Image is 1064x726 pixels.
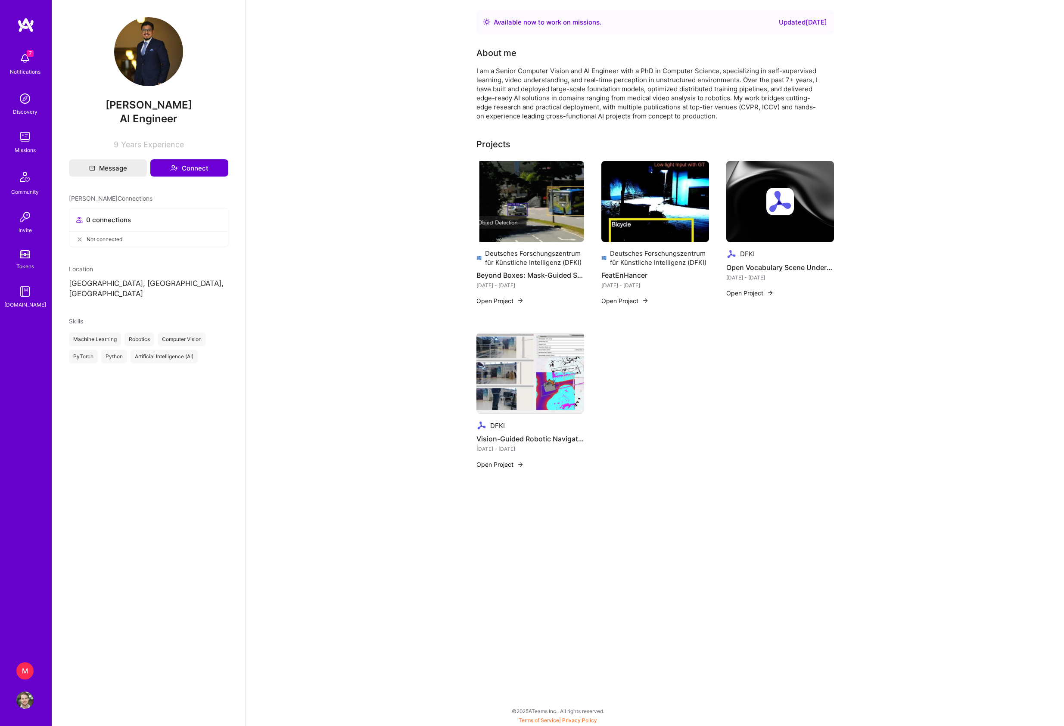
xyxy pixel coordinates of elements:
[517,461,524,468] img: arrow-right
[170,164,178,172] i: icon Connect
[610,249,709,267] div: Deutsches Forschungszentrum für Künstliche Intelligenz (DFKI)
[726,289,774,298] button: Open Project
[86,215,131,224] span: 0 connections
[69,279,228,299] p: [GEOGRAPHIC_DATA], [GEOGRAPHIC_DATA], [GEOGRAPHIC_DATA]
[517,297,524,304] img: arrow-right
[601,161,709,242] img: FeatEnHancer
[15,146,36,155] div: Missions
[150,159,228,177] button: Connect
[15,167,35,187] img: Community
[740,249,755,258] div: DFKI
[16,208,34,226] img: Invite
[19,226,32,235] div: Invite
[476,460,524,469] button: Open Project
[485,249,584,267] div: Deutsches Forschungszentrum für Künstliche Intelligenz (DFKI)
[11,187,39,196] div: Community
[69,264,228,273] div: Location
[476,138,510,151] div: Projects
[476,420,487,431] img: Company logo
[601,253,607,263] img: Company logo
[114,140,118,149] span: 9
[69,99,228,112] span: [PERSON_NAME]
[27,50,34,57] span: 7
[14,662,36,679] a: M
[16,262,34,271] div: Tokens
[158,332,206,346] div: Computer Vision
[17,17,34,33] img: logo
[476,66,821,121] div: I am a Senior Computer Vision and AI Engineer with a PhD in Computer Science, specializing in sel...
[16,662,34,679] div: M
[494,17,601,28] div: Available now to work on missions .
[726,273,834,282] div: [DATE] - [DATE]
[476,333,584,414] img: Vision-Guided Robotic Navigation
[69,332,121,346] div: Machine Learning
[16,90,34,107] img: discovery
[69,317,83,325] span: Skills
[726,249,737,259] img: Company logo
[779,17,827,28] div: Updated [DATE]
[519,717,597,723] span: |
[101,350,127,363] div: Python
[483,19,490,25] img: Availability
[4,300,46,309] div: [DOMAIN_NAME]
[519,717,559,723] a: Terms of Service
[767,289,774,296] img: arrow-right
[76,217,83,223] i: icon Collaborator
[120,112,177,125] span: AI Engineer
[726,161,834,242] img: cover
[13,107,37,116] div: Discovery
[14,692,36,709] a: User Avatar
[16,692,34,709] img: User Avatar
[476,161,584,242] img: Beyond Boxes: Mask-Guided Spatio-Temporal Feature Aggregation for Video Object Detection
[20,250,30,258] img: tokens
[76,236,83,243] i: icon CloseGray
[121,140,184,149] span: Years Experience
[490,421,505,430] div: DFKI
[476,253,482,263] img: Company logo
[114,17,183,86] img: User Avatar
[52,700,1064,722] div: © 2025 ATeams Inc., All rights reserved.
[476,296,524,305] button: Open Project
[766,188,794,215] img: Company logo
[131,350,198,363] div: Artificial Intelligence (AI)
[87,235,122,244] span: Not connected
[16,128,34,146] img: teamwork
[69,159,147,177] button: Message
[476,281,584,290] div: [DATE] - [DATE]
[69,194,152,203] span: [PERSON_NAME] Connections
[89,165,95,171] i: icon Mail
[601,296,649,305] button: Open Project
[16,283,34,300] img: guide book
[476,47,516,59] div: About me
[476,433,584,444] h4: Vision-Guided Robotic Navigation
[601,270,709,281] h4: FeatEnHancer
[562,717,597,723] a: Privacy Policy
[69,350,98,363] div: PyTorch
[726,262,834,273] h4: Open Vocabulary Scene Understanding
[642,297,649,304] img: arrow-right
[124,332,154,346] div: Robotics
[16,50,34,67] img: bell
[10,67,40,76] div: Notifications
[476,444,584,453] div: [DATE] - [DATE]
[601,281,709,290] div: [DATE] - [DATE]
[69,208,228,247] button: 0 connectionsNot connected
[476,270,584,281] h4: Beyond Boxes: Mask-Guided Spatio-Temporal Feature Aggregation for Video Object Detection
